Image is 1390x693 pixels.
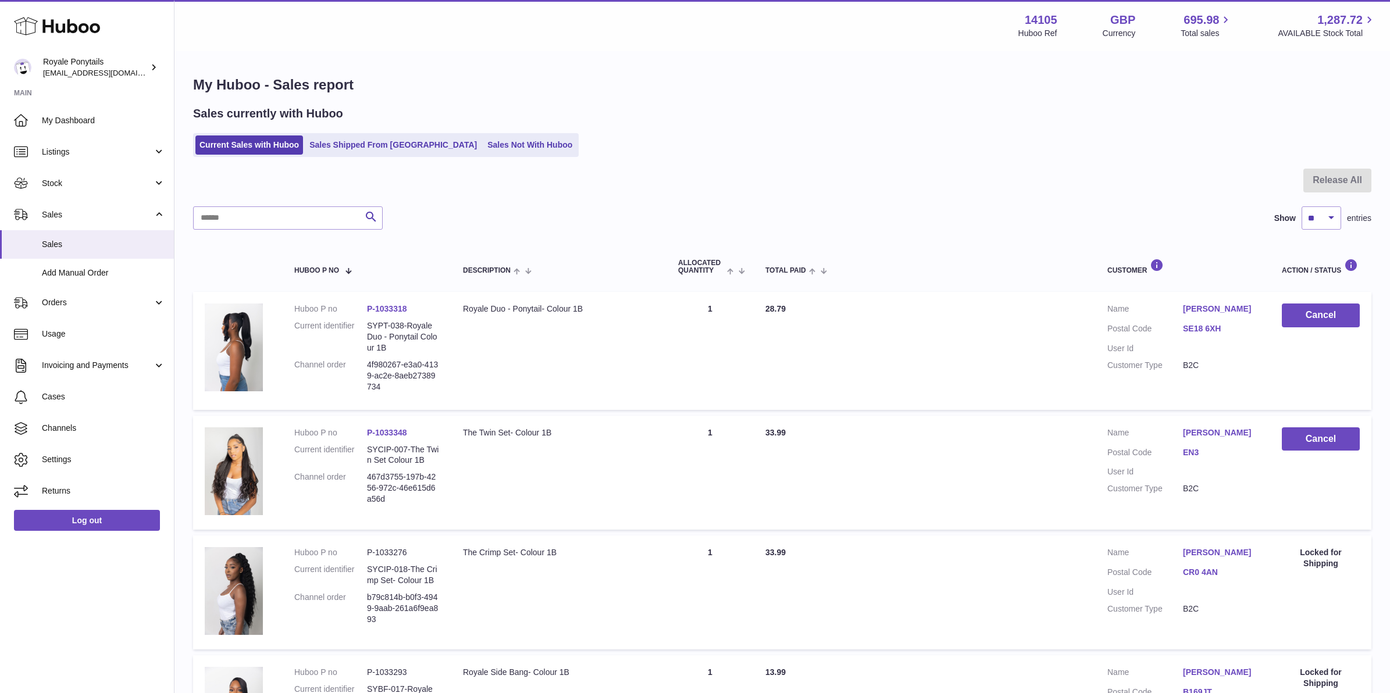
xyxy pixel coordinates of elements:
span: Returns [42,485,165,496]
a: [PERSON_NAME] [1183,427,1259,438]
h1: My Huboo - Sales report [193,76,1371,94]
img: internalAdmin-14105@internal.huboo.com [14,59,31,76]
div: Locked for Shipping [1282,667,1360,689]
dd: B2C [1183,360,1259,371]
a: Sales Shipped From [GEOGRAPHIC_DATA] [305,135,481,155]
dt: Current identifier [294,564,367,586]
dd: P-1033293 [367,667,440,678]
dt: Customer Type [1107,603,1183,615]
span: Settings [42,454,165,465]
dt: Postal Code [1107,323,1183,337]
td: 1 [667,416,754,530]
span: Sales [42,239,165,250]
div: Locked for Shipping [1282,547,1360,569]
div: Royale Ponytails [43,56,148,78]
div: Currency [1103,28,1136,39]
span: Channels [42,423,165,434]
span: Total paid [765,267,806,274]
a: Current Sales with Huboo [195,135,303,155]
dt: Channel order [294,471,367,505]
a: [PERSON_NAME] [1183,667,1259,678]
td: 1 [667,535,754,649]
dd: B2C [1183,603,1259,615]
a: P-1033348 [367,428,407,437]
div: Customer [1107,259,1259,274]
span: 33.99 [765,548,786,557]
span: 1,287.72 [1317,12,1363,28]
dt: Postal Code [1107,567,1183,581]
td: 1 [667,292,754,409]
span: Description [463,267,511,274]
span: ALLOCATED Quantity [678,259,724,274]
dd: 467d3755-197b-4256-972c-46e615d6a56d [367,471,440,505]
a: Log out [14,510,160,531]
span: 33.99 [765,428,786,437]
span: Sales [42,209,153,220]
dd: SYPT-038-Royale Duo - Ponytail Colour 1B [367,320,440,353]
span: 695.98 [1184,12,1219,28]
a: [PERSON_NAME] [1183,547,1259,558]
img: 141051741008061.png [205,303,263,391]
strong: 14105 [1025,12,1057,28]
dt: Huboo P no [294,667,367,678]
span: entries [1347,213,1371,224]
div: The Twin Set- Colour 1B [463,427,655,438]
a: Sales Not With Huboo [483,135,576,155]
span: Listings [42,147,153,158]
dt: Channel order [294,359,367,392]
span: [EMAIL_ADDRESS][DOMAIN_NAME] [43,68,171,77]
dt: Huboo P no [294,427,367,438]
span: My Dashboard [42,115,165,126]
dt: Name [1107,547,1183,561]
a: 695.98 Total sales [1181,12,1232,39]
button: Cancel [1282,427,1360,451]
button: Cancel [1282,303,1360,327]
dt: Name [1107,427,1183,441]
div: Huboo Ref [1018,28,1057,39]
dd: B2C [1183,483,1259,494]
span: Cases [42,391,165,402]
div: Royale Side Bang- Colour 1B [463,667,655,678]
div: Royale Duo - Ponytail- Colour 1B [463,303,655,315]
h2: Sales currently with Huboo [193,106,343,122]
img: 141051741006906.png [205,427,263,516]
dd: SYCIP-007-The Twin Set Colour 1B [367,444,440,466]
span: 28.79 [765,304,786,313]
span: Usage [42,328,165,340]
a: CR0 4AN [1183,567,1259,578]
dt: Channel order [294,592,367,625]
dt: Postal Code [1107,447,1183,461]
dt: Customer Type [1107,483,1183,494]
dd: SYCIP-018-The Crimp Set- Colour 1B [367,564,440,586]
dt: Current identifier [294,444,367,466]
dt: Name [1107,303,1183,317]
dt: Name [1107,667,1183,681]
a: SE18 6XH [1183,323,1259,334]
a: 1,287.72 AVAILABLE Stock Total [1278,12,1376,39]
dd: P-1033276 [367,547,440,558]
dt: Customer Type [1107,360,1183,371]
dt: Current identifier [294,320,367,353]
dt: Huboo P no [294,303,367,315]
span: Add Manual Order [42,267,165,278]
span: Invoicing and Payments [42,360,153,371]
dt: Huboo P no [294,547,367,558]
div: Action / Status [1282,259,1360,274]
span: 13.99 [765,667,786,677]
dt: User Id [1107,466,1183,477]
dt: User Id [1107,343,1183,354]
span: Orders [42,297,153,308]
label: Show [1274,213,1296,224]
div: The Crimp Set- Colour 1B [463,547,655,558]
a: [PERSON_NAME] [1183,303,1259,315]
span: AVAILABLE Stock Total [1278,28,1376,39]
strong: GBP [1110,12,1135,28]
dd: b79c814b-b0f3-4949-9aab-261a6f9ea893 [367,592,440,625]
span: Total sales [1181,28,1232,39]
a: P-1033318 [367,304,407,313]
span: Stock [42,178,153,189]
img: 141051741006723.png [205,547,263,635]
dd: 4f980267-e3a0-4139-ac2e-8aeb27389734 [367,359,440,392]
dt: User Id [1107,587,1183,598]
a: EN3 [1183,447,1259,458]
